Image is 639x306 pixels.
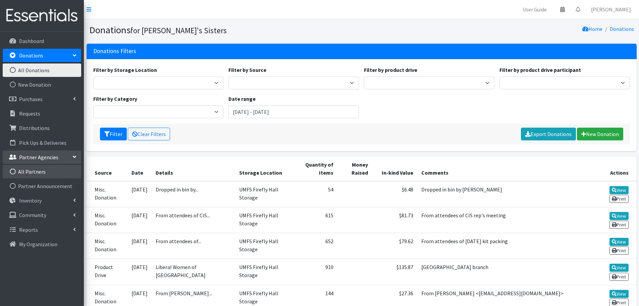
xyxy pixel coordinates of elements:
[3,237,81,251] a: My Organization
[372,207,417,233] td: $81.73
[3,78,81,91] a: New Donation
[372,181,417,207] td: $6.48
[128,128,170,140] a: Clear Filters
[3,165,81,178] a: All Partners
[372,157,417,181] th: In-kind Value
[19,125,50,131] p: Distributions
[593,157,636,181] th: Actions
[295,233,337,259] td: 652
[19,197,42,204] p: Inventory
[152,157,235,181] th: Details
[3,49,81,62] a: Donations
[295,207,337,233] td: 615
[3,223,81,236] a: Reports
[93,95,137,103] label: Filter by Category
[372,259,417,285] td: $135.87
[3,121,81,135] a: Distributions
[610,26,634,32] a: Donations
[577,128,623,140] a: New Donation
[87,233,128,259] td: Misc. Donation
[127,207,152,233] td: [DATE]
[521,128,576,140] a: Export Donations
[609,212,629,220] a: View
[87,207,128,233] td: Misc. Donation
[19,52,43,59] p: Donations
[19,154,58,161] p: Partner Agencies
[417,181,594,207] td: Dropped in bin by [PERSON_NAME]
[3,179,81,193] a: Partner Announcement
[152,259,235,285] td: Liberal Women of [GEOGRAPHIC_DATA]
[127,259,152,285] td: [DATE]
[417,157,594,181] th: Comments
[517,3,552,16] a: User Guide
[89,24,359,36] h1: Donations
[87,157,128,181] th: Source
[417,259,594,285] td: [GEOGRAPHIC_DATA] branch
[19,96,43,102] p: Purchases
[586,3,636,16] a: [PERSON_NAME]
[19,110,40,117] p: Requests
[3,194,81,207] a: Inventory
[3,63,81,77] a: All Donations
[19,226,38,233] p: Reports
[228,66,266,74] label: Filter by Source
[609,195,629,203] a: Print
[152,181,235,207] td: Dropped in bin by...
[417,233,594,259] td: From attendees of [DATE] kit packing
[499,66,581,74] label: Filter by product drive participant
[235,233,295,259] td: UMFS Firefly Hall Storage
[100,128,127,140] button: Filter
[235,157,295,181] th: Storage Location
[228,95,256,103] label: Date range
[3,4,81,27] img: HumanEssentials
[609,264,629,272] a: View
[235,181,295,207] td: UMFS Firefly Hall Storage
[87,181,128,207] td: Misc. Donation
[152,233,235,259] td: From attendees of...
[127,157,152,181] th: Date
[127,181,152,207] td: [DATE]
[19,241,57,248] p: My Organization
[609,221,629,229] a: Print
[417,207,594,233] td: From attendees of CIS rep's meeting
[127,233,152,259] td: [DATE]
[19,139,66,146] p: Pick Ups & Deliveries
[295,259,337,285] td: 910
[609,290,629,298] a: View
[609,247,629,255] a: Print
[19,38,44,44] p: Dashboard
[3,107,81,120] a: Requests
[609,273,629,281] a: Print
[130,26,227,35] small: for [PERSON_NAME]'s Sisters
[337,157,372,181] th: Money Raised
[228,105,359,118] input: January 1, 2011 - December 31, 2011
[19,212,46,218] p: Community
[93,48,136,55] h3: Donations Filters
[3,34,81,48] a: Dashboard
[364,66,417,74] label: Filter by product drive
[152,207,235,233] td: From attendees of CIS...
[93,66,157,74] label: Filter by Storage Location
[235,207,295,233] td: UMFS Firefly Hall Storage
[87,259,128,285] td: Product Drive
[609,186,629,194] a: View
[3,136,81,149] a: Pick Ups & Deliveries
[582,26,602,32] a: Home
[295,157,337,181] th: Quantity of Items
[3,92,81,106] a: Purchases
[3,208,81,222] a: Community
[3,150,81,164] a: Partner Agencies
[609,238,629,246] a: View
[372,233,417,259] td: $79.62
[235,259,295,285] td: UMFS Firefly Hall Storage
[295,181,337,207] td: 54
